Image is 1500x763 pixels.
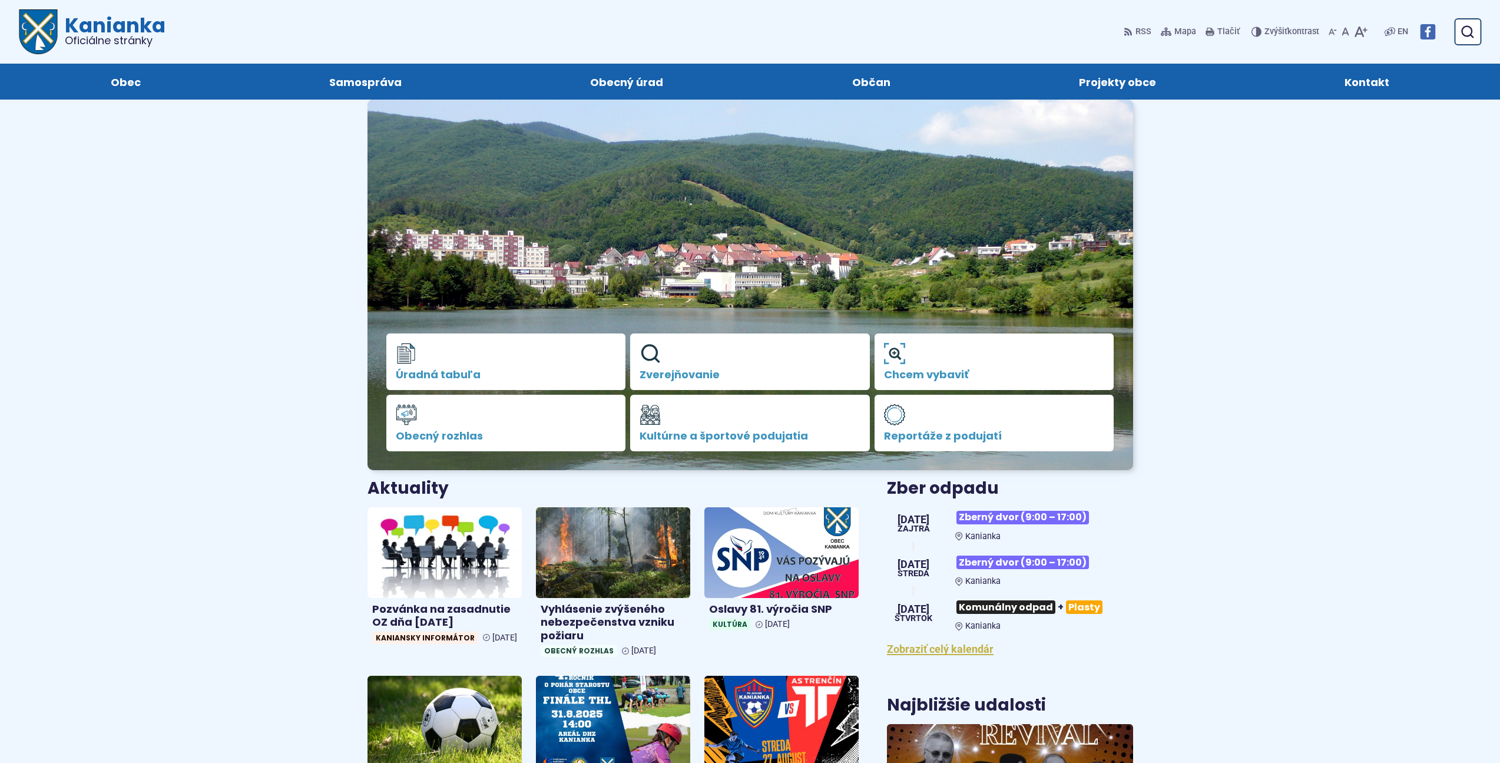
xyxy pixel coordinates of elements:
[887,480,1133,498] h3: Zber odpadu
[765,619,790,629] span: [DATE]
[956,556,1089,569] span: Zberný dvor (9:00 – 17:00)
[1352,19,1370,44] button: Zväčšiť veľkosť písma
[1158,19,1198,44] a: Mapa
[65,35,165,46] span: Oficiálne stránky
[247,64,484,100] a: Samospráva
[898,514,930,525] span: [DATE]
[386,333,626,390] a: Úradná tabuľa
[887,643,994,655] a: Zobraziť celý kalendár
[541,603,686,643] h4: Vyhlásenie zvýšeného nebezpečenstva vzniku požiaru
[1420,24,1435,39] img: Prejsť na Facebook stránku
[965,531,1001,541] span: Kanianka
[508,64,746,100] a: Obecný úrad
[884,369,1105,381] span: Chcem vybaviť
[887,596,1133,631] a: Komunálny odpad+Plasty Kanianka [DATE] štvrtok
[770,64,973,100] a: Občan
[875,395,1114,451] a: Reportáže z podujatí
[704,507,859,635] a: Oslavy 81. výročia SNP Kultúra [DATE]
[852,64,890,100] span: Občan
[895,615,932,623] span: štvrtok
[640,369,860,381] span: Zverejňovanie
[640,430,860,442] span: Kultúrne a športové podujatia
[1203,19,1242,44] button: Tlačiť
[1217,27,1240,37] span: Tlačiť
[1264,27,1287,37] span: Zvýšiť
[875,333,1114,390] a: Chcem vybaviť
[1264,27,1319,37] span: kontrast
[372,632,478,644] span: Kaniansky informátor
[1326,19,1339,44] button: Zmenšiť veľkosť písma
[955,596,1133,619] h3: +
[956,600,1055,614] span: Komunálny odpad
[58,15,165,46] h1: Kanianka
[1345,64,1389,100] span: Kontakt
[19,9,165,54] a: Logo Kanianka, prejsť na domovskú stránku.
[887,551,1133,586] a: Zberný dvor (9:00 – 17:00) Kanianka [DATE] streda
[630,395,870,451] a: Kultúrne a športové podujatia
[709,603,854,616] h4: Oslavy 81. výročia SNP
[1339,19,1352,44] button: Nastaviť pôvodnú veľkosť písma
[1395,25,1410,39] a: EN
[1398,25,1408,39] span: EN
[1079,64,1156,100] span: Projekty obce
[887,696,1046,715] h3: Najbližšie udalosti
[1262,64,1472,100] a: Kontakt
[386,395,626,451] a: Obecný rozhlas
[884,430,1105,442] span: Reportáže z podujatí
[590,64,663,100] span: Obecný úrad
[898,570,929,578] span: streda
[28,64,223,100] a: Obec
[996,64,1239,100] a: Projekty obce
[367,507,522,649] a: Pozvánka na zasadnutie OZ dňa [DATE] Kaniansky informátor [DATE]
[630,333,870,390] a: Zverejňovanie
[372,603,517,629] h4: Pozvánka na zasadnutie OZ dňa [DATE]
[367,480,449,498] h3: Aktuality
[19,9,58,54] img: Prejsť na domovskú stránku
[1066,600,1102,614] span: Plasty
[709,618,751,630] span: Kultúra
[329,64,402,100] span: Samospráva
[396,369,617,381] span: Úradná tabuľa
[492,633,517,643] span: [DATE]
[1251,19,1322,44] button: Zvýšiťkontrast
[956,511,1089,524] span: Zberný dvor (9:00 – 17:00)
[1174,25,1196,39] span: Mapa
[536,507,690,662] a: Vyhlásenie zvýšeného nebezpečenstva vzniku požiaru Obecný rozhlas [DATE]
[895,604,932,615] span: [DATE]
[396,430,617,442] span: Obecný rozhlas
[1135,25,1151,39] span: RSS
[541,645,617,657] span: Obecný rozhlas
[1124,19,1154,44] a: RSS
[887,506,1133,541] a: Zberný dvor (9:00 – 17:00) Kanianka [DATE] Zajtra
[898,525,930,533] span: Zajtra
[898,559,929,570] span: [DATE]
[631,646,656,656] span: [DATE]
[965,576,1001,586] span: Kanianka
[965,621,1001,631] span: Kanianka
[111,64,141,100] span: Obec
